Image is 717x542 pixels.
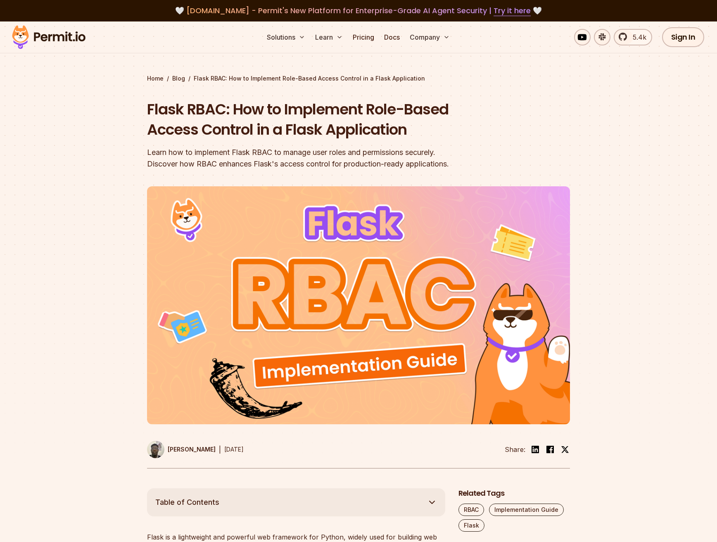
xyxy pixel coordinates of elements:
[458,488,570,499] h2: Related Tags
[489,504,564,516] a: Implementation Guide
[458,504,484,516] a: RBAC
[349,29,377,45] a: Pricing
[147,488,445,516] button: Table of Contents
[530,445,540,454] img: linkedin
[168,445,216,454] p: [PERSON_NAME]
[219,445,221,454] div: |
[312,29,346,45] button: Learn
[505,445,525,454] li: Share:
[264,29,309,45] button: Solutions
[147,99,464,140] h1: Flask RBAC: How to Implement Role-Based Access Control in a Flask Application
[147,74,570,83] div: / /
[458,519,484,532] a: Flask
[147,441,164,458] img: Uma Victor
[224,446,244,453] time: [DATE]
[20,5,697,17] div: 🤍 🤍
[147,147,464,170] div: Learn how to implement Flask RBAC to manage user roles and permissions securely. Discover how RBA...
[662,27,705,47] a: Sign In
[147,74,164,83] a: Home
[172,74,185,83] a: Blog
[8,23,89,51] img: Permit logo
[545,445,555,454] img: facebook
[561,445,569,454] img: twitter
[186,5,531,16] span: [DOMAIN_NAME] - Permit's New Platform for Enterprise-Grade AI Agent Security |
[147,186,570,424] img: Flask RBAC: How to Implement Role-Based Access Control in a Flask Application
[155,497,219,508] span: Table of Contents
[614,29,652,45] a: 5.4k
[147,441,216,458] a: [PERSON_NAME]
[628,32,646,42] span: 5.4k
[406,29,453,45] button: Company
[381,29,403,45] a: Docs
[494,5,531,16] a: Try it here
